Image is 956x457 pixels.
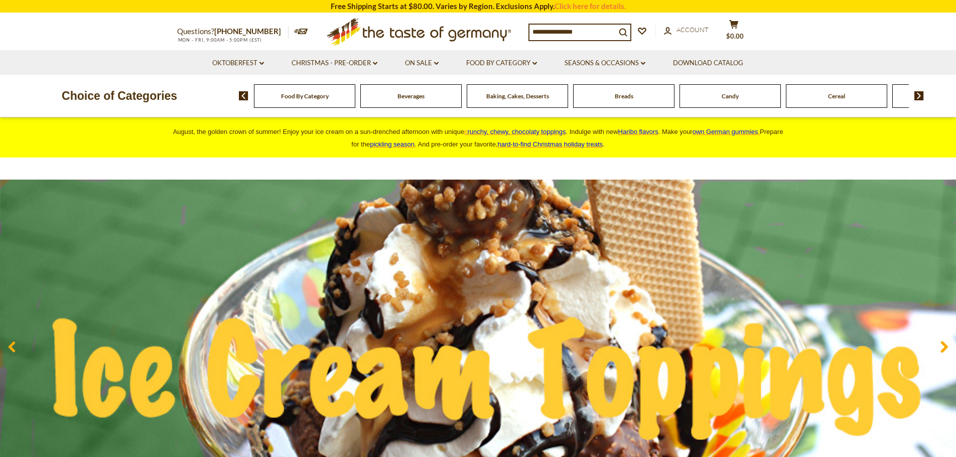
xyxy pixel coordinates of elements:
[397,92,425,100] a: Beverages
[914,91,924,100] img: next arrow
[828,92,845,100] a: Cereal
[719,20,749,45] button: $0.00
[464,128,566,135] a: crunchy, chewy, chocolaty toppings
[693,128,760,135] a: own German gummies.
[664,25,709,36] a: Account
[281,92,329,100] a: Food By Category
[722,92,739,100] a: Candy
[177,25,289,38] p: Questions?
[498,140,605,148] span: .
[292,58,377,69] a: Christmas - PRE-ORDER
[370,140,415,148] a: pickling season
[676,26,709,34] span: Account
[466,58,537,69] a: Food By Category
[486,92,549,100] a: Baking, Cakes, Desserts
[693,128,758,135] span: own German gummies
[239,91,248,100] img: previous arrow
[673,58,743,69] a: Download Catalog
[498,140,603,148] a: hard-to-find Christmas holiday treats
[173,128,783,148] span: August, the golden crown of summer! Enjoy your ice cream on a sun-drenched afternoon with unique ...
[405,58,439,69] a: On Sale
[177,37,262,43] span: MON - FRI, 9:00AM - 5:00PM (EST)
[726,32,744,40] span: $0.00
[467,128,566,135] span: runchy, chewy, chocolaty toppings
[565,58,645,69] a: Seasons & Occasions
[214,27,281,36] a: [PHONE_NUMBER]
[618,128,658,135] a: Haribo flavors
[212,58,264,69] a: Oktoberfest
[615,92,633,100] a: Breads
[555,2,626,11] a: Click here for details.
